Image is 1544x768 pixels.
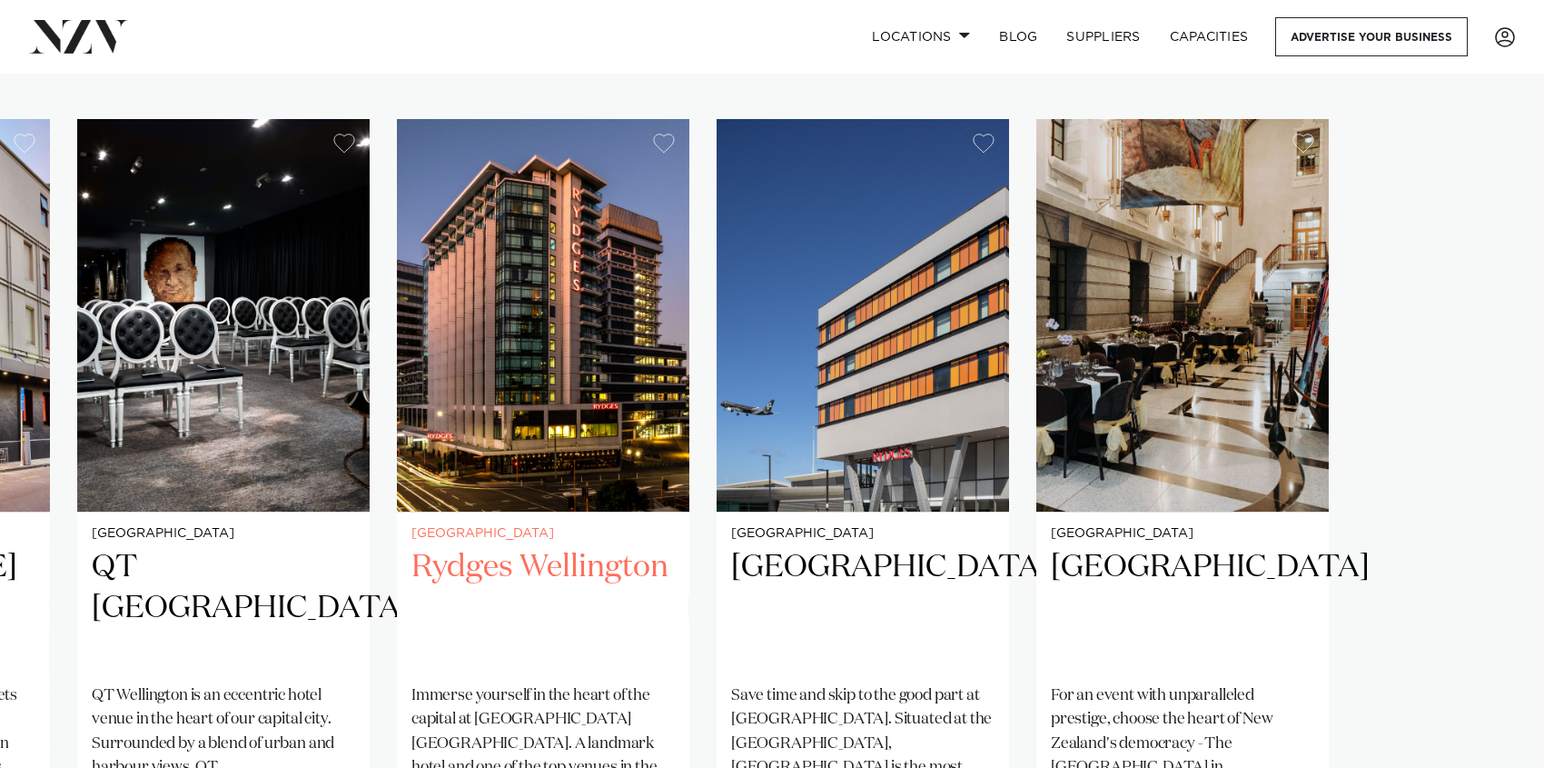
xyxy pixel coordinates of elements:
h2: [GEOGRAPHIC_DATA] [731,547,995,670]
h2: [GEOGRAPHIC_DATA] [1051,547,1314,670]
small: [GEOGRAPHIC_DATA] [92,527,355,541]
h2: Rydges Wellington [411,547,675,670]
a: Locations [857,17,985,56]
h2: QT [GEOGRAPHIC_DATA] [92,547,355,670]
a: SUPPLIERS [1052,17,1154,56]
small: [GEOGRAPHIC_DATA] [731,527,995,541]
img: nzv-logo.png [29,20,128,53]
small: [GEOGRAPHIC_DATA] [411,527,675,541]
a: Advertise your business [1275,17,1468,56]
a: Capacities [1155,17,1263,56]
small: [GEOGRAPHIC_DATA] [1051,527,1314,541]
a: BLOG [985,17,1052,56]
